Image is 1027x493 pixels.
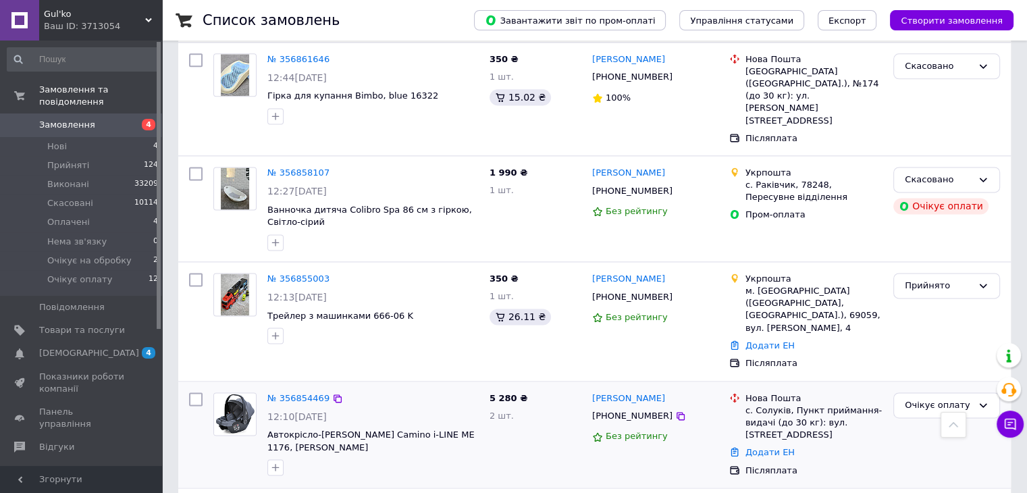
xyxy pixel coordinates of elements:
[490,72,514,82] span: 1 шт.
[267,311,413,321] a: Трейлер з машинками 666-06 K
[47,140,67,153] span: Нові
[745,167,883,179] div: Укрпошта
[690,16,793,26] span: Управління статусами
[745,273,883,285] div: Укрпошта
[589,182,675,200] div: [PHONE_NUMBER]
[153,255,158,267] span: 2
[592,53,665,66] a: [PERSON_NAME]
[592,392,665,405] a: [PERSON_NAME]
[39,84,162,108] span: Замовлення та повідомлення
[745,405,883,442] div: с. Солуків, Пункт приймання-видачі (до 30 кг): вул. [STREET_ADDRESS]
[745,340,795,351] a: Додати ЕН
[221,54,249,96] img: Фото товару
[745,465,883,477] div: Післяплата
[267,167,330,178] a: № 356858107
[214,393,256,435] img: Фото товару
[149,274,158,286] span: 12
[47,159,89,172] span: Прийняті
[267,72,327,83] span: 12:44[DATE]
[47,236,107,248] span: Нема зв'язку
[47,197,93,209] span: Скасовані
[745,357,883,369] div: Післяплата
[905,398,972,413] div: Очікує оплату
[592,167,665,180] a: [PERSON_NAME]
[267,274,330,284] a: № 356855003
[745,285,883,334] div: м. [GEOGRAPHIC_DATA] ([GEOGRAPHIC_DATA], [GEOGRAPHIC_DATA].), 69059, вул. [PERSON_NAME], 4
[267,411,327,422] span: 12:10[DATE]
[39,441,74,453] span: Відгуки
[745,392,883,405] div: Нова Пошта
[745,447,795,457] a: Додати ЕН
[589,68,675,86] div: [PHONE_NUMBER]
[490,309,551,325] div: 26.11 ₴
[142,119,155,130] span: 4
[592,273,665,286] a: [PERSON_NAME]
[153,140,158,153] span: 4
[39,347,139,359] span: [DEMOGRAPHIC_DATA]
[606,431,668,441] span: Без рейтингу
[905,279,972,293] div: Прийнято
[221,274,249,315] img: Фото товару
[213,167,257,210] a: Фото товару
[142,347,155,359] span: 4
[490,393,527,403] span: 5 280 ₴
[153,236,158,248] span: 0
[745,132,883,145] div: Післяплата
[745,209,883,221] div: Пром-оплата
[47,255,132,267] span: Очікує на обробку
[47,274,112,286] span: Очікує оплату
[901,16,1003,26] span: Створити замовлення
[606,206,668,216] span: Без рейтингу
[213,392,257,436] a: Фото товару
[490,89,551,105] div: 15.02 ₴
[47,178,89,190] span: Виконані
[490,411,514,421] span: 2 шт.
[745,53,883,66] div: Нова Пошта
[745,179,883,203] div: с. Раківчик, 78248, Пересувне відділення
[490,167,527,178] span: 1 990 ₴
[606,312,668,322] span: Без рейтингу
[485,14,655,26] span: Завантажити звіт по пром-оплаті
[7,47,159,72] input: Пошук
[39,371,125,395] span: Показники роботи компанії
[828,16,866,26] span: Експорт
[39,406,125,430] span: Панель управління
[267,430,475,452] a: Автокрісло-[PERSON_NAME] Camino i-LINE ME 1176, [PERSON_NAME]
[213,273,257,316] a: Фото товару
[144,159,158,172] span: 124
[490,274,519,284] span: 350 ₴
[221,167,249,209] img: Фото товару
[893,198,989,214] div: Очікує оплати
[474,10,666,30] button: Завантажити звіт по пром-оплаті
[876,15,1013,25] a: Створити замовлення
[39,324,125,336] span: Товари та послуги
[267,54,330,64] a: № 356861646
[490,185,514,195] span: 1 шт.
[47,216,90,228] span: Оплачені
[39,119,95,131] span: Замовлення
[905,173,972,187] div: Скасовано
[589,407,675,425] div: [PHONE_NUMBER]
[44,8,145,20] span: Gul'ko
[267,292,327,303] span: 12:13[DATE]
[267,90,438,101] a: Гірка для купання Bimbo, blue 16322
[490,291,514,301] span: 1 шт.
[606,93,631,103] span: 100%
[818,10,877,30] button: Експорт
[267,205,472,228] span: Ванночка дитяча Colibro Spa 86 см з гіркою, Світло-сірий
[267,393,330,403] a: № 356854469
[589,288,675,306] div: [PHONE_NUMBER]
[997,411,1024,438] button: Чат з покупцем
[905,59,972,74] div: Скасовано
[44,20,162,32] div: Ваш ID: 3713054
[203,12,340,28] h1: Список замовлень
[679,10,804,30] button: Управління статусами
[39,465,76,477] span: Покупці
[490,54,519,64] span: 350 ₴
[39,301,105,313] span: Повідомлення
[745,66,883,127] div: [GEOGRAPHIC_DATA] ([GEOGRAPHIC_DATA].), №174 (до 30 кг): ул. [PERSON_NAME][STREET_ADDRESS]
[134,197,158,209] span: 10114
